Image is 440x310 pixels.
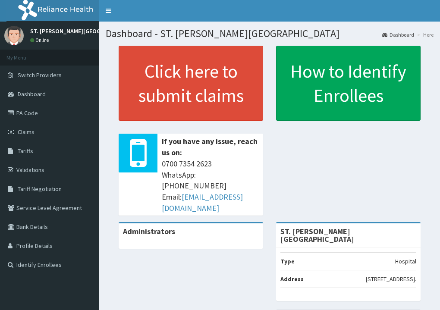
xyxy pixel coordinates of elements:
span: 0700 7354 2623 WhatsApp: [PHONE_NUMBER] Email: [162,158,259,214]
a: Online [30,37,51,43]
a: Dashboard [382,31,414,38]
b: Type [280,257,295,265]
p: Hospital [395,257,416,266]
span: Dashboard [18,90,46,98]
b: If you have any issue, reach us on: [162,136,258,157]
img: User Image [4,26,24,45]
li: Here [415,31,434,38]
b: Administrators [123,226,175,236]
b: Address [280,275,304,283]
a: Click here to submit claims [119,46,263,121]
p: [STREET_ADDRESS]. [366,275,416,283]
a: How to Identify Enrollees [276,46,421,121]
strong: ST. [PERSON_NAME][GEOGRAPHIC_DATA] [280,226,354,244]
span: Switch Providers [18,71,62,79]
span: Claims [18,128,35,136]
span: Tariffs [18,147,33,155]
p: ST. [PERSON_NAME][GEOGRAPHIC_DATA] [30,28,139,34]
h1: Dashboard - ST. [PERSON_NAME][GEOGRAPHIC_DATA] [106,28,434,39]
span: Tariff Negotiation [18,185,62,193]
a: [EMAIL_ADDRESS][DOMAIN_NAME] [162,192,243,213]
